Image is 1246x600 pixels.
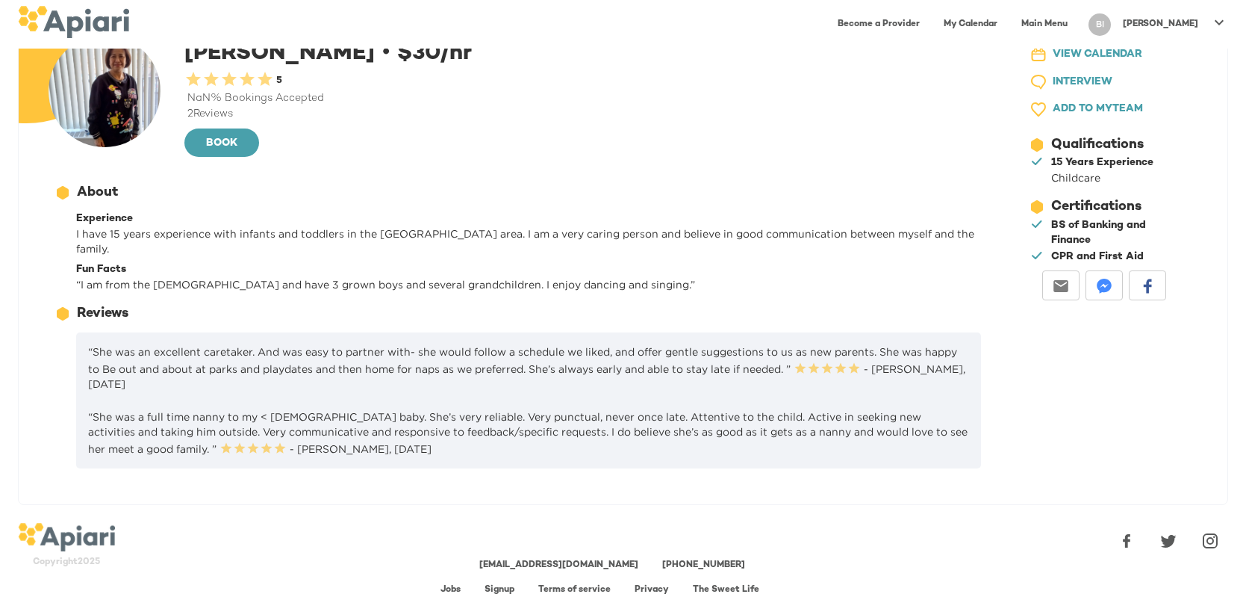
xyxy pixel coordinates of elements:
span: “ I am from the [DEMOGRAPHIC_DATA] and have 3 grown boys and several grandchildren. I enjoy danci... [76,279,695,290]
img: email-white sharing button [1053,279,1068,294]
div: Reviews [77,304,128,324]
div: Qualifications [1051,135,1144,155]
span: • [381,39,391,63]
a: Privacy [635,585,669,595]
a: Main Menu [1012,9,1077,40]
img: messenger-white sharing button [1097,279,1112,294]
div: Childcare [1051,170,1153,185]
div: BS of Banking and Finance [1051,218,1186,248]
div: 15 Years Experience [1051,155,1153,170]
a: Signup [485,585,514,595]
a: The Sweet Life [693,585,759,595]
span: ADD TO MY TEAM [1053,100,1143,119]
a: Jobs [440,585,461,595]
button: BOOK [184,129,259,157]
div: Copyright 2025 [18,556,115,569]
p: I have 15 years experience with infants and toddlers in the [GEOGRAPHIC_DATA] area. I am a very c... [76,226,981,256]
a: [EMAIL_ADDRESS][DOMAIN_NAME] [479,560,638,570]
a: My Calendar [935,9,1006,40]
span: BOOK [196,134,247,153]
div: [PHONE_NUMBER] [662,559,745,572]
img: logo [18,6,129,38]
button: INTERVIEW [1017,69,1189,96]
img: logo [18,523,115,551]
img: user-photo-123-1756860866510.jpeg [49,35,161,147]
div: 5 [274,74,282,88]
div: Certifications [1051,197,1141,217]
img: facebook-white sharing button [1140,279,1155,294]
div: 2 Reviews [184,107,987,122]
span: VIEW CALENDAR [1053,46,1142,64]
span: INTERVIEW [1053,73,1112,92]
div: About [77,183,118,202]
div: NaN % Bookings Accepted [184,91,987,106]
p: [PERSON_NAME] [1123,18,1198,31]
button: VIEW CALENDAR [1017,41,1189,69]
div: CPR and First Aid [1051,250,1144,265]
button: ADD TO MYTEAM [1017,96,1189,123]
div: Fun Facts [76,262,981,277]
div: BI [1088,13,1111,36]
span: $ 30 /hr [375,42,472,66]
div: [PERSON_NAME] [184,35,987,159]
p: “She was an excellent caretaker. And was easy to partner with- she would follow a schedule we lik... [88,344,969,392]
a: Become a Provider [829,9,929,40]
a: Terms of service [538,585,611,595]
div: Experience [76,211,981,226]
p: “She was a full time nanny to my < [DEMOGRAPHIC_DATA] baby. She’s very reliable. Very punctual, n... [88,409,969,457]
